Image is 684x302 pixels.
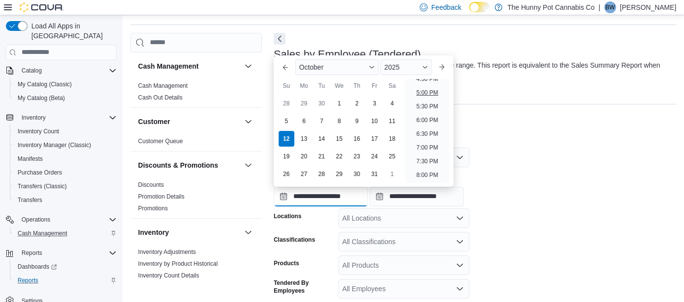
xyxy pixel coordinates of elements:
li: 5:00 PM [412,87,442,99]
span: My Catalog (Classic) [18,80,72,88]
input: Dark Mode [469,2,490,12]
div: Button. Open the month selector. October is currently selected. [295,59,378,75]
button: Next [274,33,285,45]
div: day-20 [296,149,312,164]
button: Inventory Manager (Classic) [10,138,120,152]
a: My Catalog (Classic) [14,78,76,90]
span: October [299,63,324,71]
span: Inventory Manager (Classic) [14,139,117,151]
button: Next month [434,59,449,75]
button: Discounts & Promotions [138,160,240,170]
input: Press the down key to open a popover containing a calendar. [370,187,464,206]
span: Dark Mode [469,12,470,13]
span: Dashboards [18,263,57,271]
div: day-19 [279,149,294,164]
a: Cash Management [14,227,71,239]
li: 8:00 PM [412,169,442,181]
a: Transfers [14,194,46,206]
button: Inventory [138,227,240,237]
span: Inventory [22,114,46,122]
div: day-15 [331,131,347,147]
button: Reports [10,274,120,287]
div: Mo [296,78,312,94]
span: Purchase Orders [18,169,62,176]
div: day-14 [314,131,330,147]
div: day-23 [349,149,365,164]
a: Transfers (Classic) [14,180,71,192]
label: Products [274,259,299,267]
div: day-22 [331,149,347,164]
div: day-25 [384,149,400,164]
div: day-5 [279,113,294,129]
span: Operations [18,214,117,226]
button: Customer [138,117,240,126]
span: Transfers (Classic) [18,182,67,190]
a: Inventory Adjustments [138,249,196,255]
span: Inventory Manager (Classic) [18,141,91,149]
li: 5:30 PM [412,101,442,112]
h3: Sales by Employee (Tendered) [274,49,421,60]
button: Operations [18,214,54,226]
span: Inventory Count [14,126,117,137]
button: Purchase Orders [10,166,120,179]
span: Operations [22,216,50,224]
span: Feedback [431,2,461,12]
button: My Catalog (Beta) [10,91,120,105]
button: Operations [2,213,120,226]
button: Customer [242,116,254,127]
a: Dashboards [14,261,61,273]
button: Cash Management [10,226,120,240]
button: Open list of options [456,261,464,269]
span: Transfers [14,194,117,206]
div: day-2 [349,96,365,111]
button: Cash Management [242,60,254,72]
a: Manifests [14,153,47,165]
a: Cash Out Details [138,94,183,101]
ul: Time [405,79,449,183]
a: Customer Queue [138,138,183,145]
div: day-27 [296,166,312,182]
a: Promotions [138,205,168,212]
span: BW [605,1,614,13]
div: day-7 [314,113,330,129]
button: Previous Month [278,59,293,75]
button: Inventory [18,112,49,124]
span: Cash Management [18,229,67,237]
div: Th [349,78,365,94]
div: day-1 [384,166,400,182]
p: [PERSON_NAME] [620,1,676,13]
button: Catalog [2,64,120,77]
span: Reports [14,275,117,286]
a: Purchase Orders [14,167,66,178]
div: day-13 [296,131,312,147]
div: Cash Management [130,80,262,107]
li: 6:30 PM [412,128,442,140]
div: Su [279,78,294,94]
button: Reports [2,246,120,260]
span: Reports [22,249,42,257]
span: Reports [18,277,38,284]
div: day-8 [331,113,347,129]
p: The Hunny Pot Cannabis Co [507,1,594,13]
span: Manifests [14,153,117,165]
div: day-28 [279,96,294,111]
a: Dashboards [10,260,120,274]
button: Open list of options [456,285,464,293]
input: Press the down key to enter a popover containing a calendar. Press the escape key to close the po... [274,187,368,206]
div: day-4 [384,96,400,111]
span: Catalog [22,67,42,75]
a: Reports [14,275,42,286]
div: day-16 [349,131,365,147]
img: Cova [20,2,64,12]
span: Discounts [138,181,164,189]
button: Open list of options [456,238,464,246]
div: Sa [384,78,400,94]
li: 6:00 PM [412,114,442,126]
h3: Discounts & Promotions [138,160,218,170]
div: day-12 [279,131,294,147]
a: Inventory Count [14,126,63,137]
span: Inventory by Product Historical [138,260,218,268]
span: 2025 [384,63,400,71]
label: Tendered By Employees [274,279,334,295]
